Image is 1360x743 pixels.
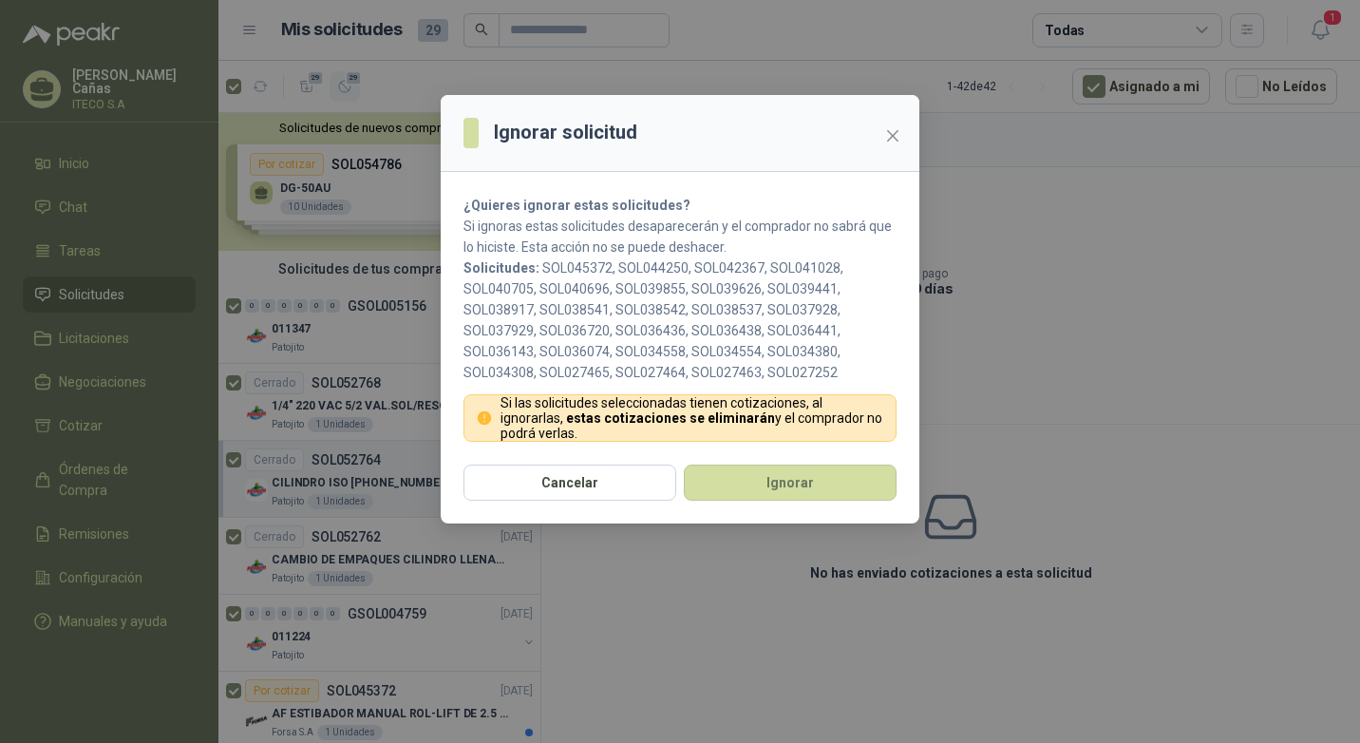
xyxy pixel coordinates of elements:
button: Close [878,121,908,151]
p: Si las solicitudes seleccionadas tienen cotizaciones, al ignorarlas, y el comprador no podrá verlas. [501,395,885,441]
button: Cancelar [463,465,676,501]
strong: estas cotizaciones se eliminarán [566,410,775,426]
p: Si ignoras estas solicitudes desaparecerán y el comprador no sabrá que lo hiciste. Esta acción no... [463,216,897,257]
strong: ¿Quieres ignorar estas solicitudes? [463,198,690,213]
button: Ignorar [684,465,897,501]
span: close [885,128,900,143]
h3: Ignorar solicitud [494,118,637,147]
p: SOL045372, SOL044250, SOL042367, SOL041028, SOL040705, SOL040696, SOL039855, SOL039626, SOL039441... [463,257,897,383]
b: Solicitudes: [463,260,539,276]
